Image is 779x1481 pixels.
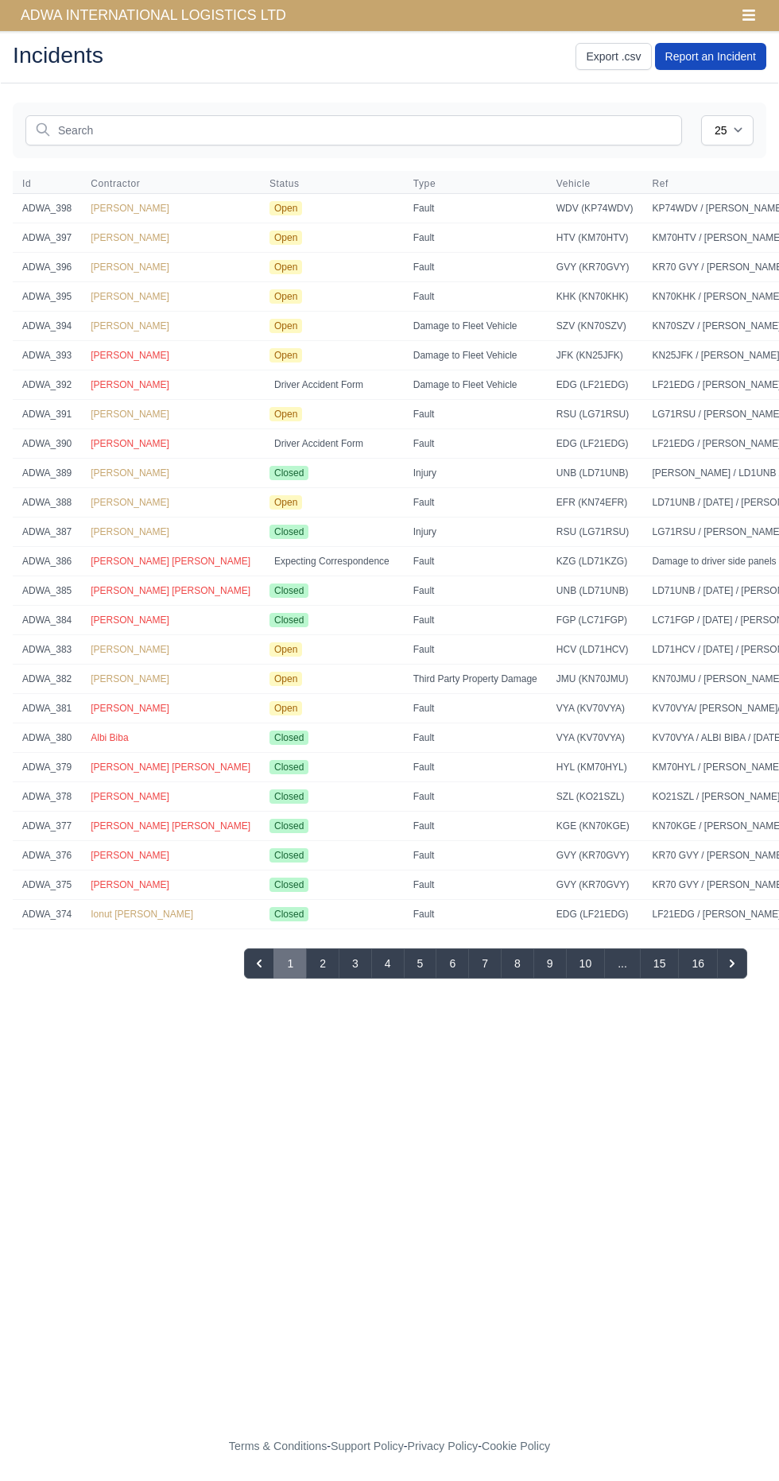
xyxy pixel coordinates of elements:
[547,281,643,311] td: KHK (KN70KHK)
[269,613,308,627] span: Closed
[13,693,81,723] td: ADWA_381
[404,517,547,546] td: Injury
[22,177,72,190] span: Id
[404,428,547,458] td: Fault
[269,495,302,510] span: Open
[404,899,547,929] td: Fault
[547,870,643,899] td: GVY (KR70GVY)
[436,948,469,979] button: Go to page 6
[404,399,547,428] td: Fault
[269,260,302,274] span: Open
[91,820,250,832] a: [PERSON_NAME] [PERSON_NAME]
[269,672,302,686] span: Open
[91,320,169,331] span: [PERSON_NAME]
[91,203,169,214] a: [PERSON_NAME]
[269,878,308,892] span: Closed
[91,379,169,390] span: [PERSON_NAME]
[13,811,81,840] td: ADWA_377
[404,752,547,781] td: Fault
[404,811,547,840] td: Fault
[91,350,169,361] a: [PERSON_NAME]
[404,840,547,870] td: Fault
[269,407,302,421] span: Open
[149,951,181,963] span: results
[32,948,747,979] nav: Pagination Navigation
[91,762,250,773] a: [PERSON_NAME] [PERSON_NAME]
[269,731,308,745] span: Closed
[13,723,81,752] td: ADWA_380
[306,948,339,979] button: Go to page 2
[91,526,169,537] a: [PERSON_NAME]
[269,907,308,921] span: Closed
[32,951,75,963] span: Showing
[576,43,651,70] a: Export .csv
[91,232,169,243] a: [PERSON_NAME]
[127,951,145,963] span: 394
[91,909,193,920] span: Ionut [PERSON_NAME]
[468,948,502,979] button: Go to page 7
[269,348,302,362] span: Open
[547,576,643,605] td: UNB (LD71UNB)
[103,1437,676,1456] div: - - -
[404,870,547,899] td: Fault
[404,664,547,693] td: Third Party Property Damage
[91,850,169,861] span: [PERSON_NAME]
[78,951,84,963] span: 1
[547,899,643,929] td: EDG (LF21EDG)
[269,819,308,833] span: Closed
[13,870,81,899] td: ADWA_375
[91,791,169,802] span: [PERSON_NAME]
[91,467,169,479] a: [PERSON_NAME]
[547,517,643,546] td: RSU (LG71RSU)
[273,948,307,979] span: 1
[404,281,547,311] td: Fault
[13,899,81,929] td: ADWA_374
[404,634,547,664] td: Fault
[547,370,643,399] td: EDG (LF21EDG)
[269,201,302,215] span: Open
[404,948,437,979] button: Go to page 5
[547,252,643,281] td: GVY (KR70GVY)
[547,840,643,870] td: GVY (KR70GVY)
[13,781,81,811] td: ADWA_378
[269,583,308,598] span: Closed
[547,634,643,664] td: HCV (LD71HCV)
[13,576,81,605] td: ADWA_385
[91,291,169,302] a: [PERSON_NAME]
[404,311,547,340] td: Damage to Fleet Vehicle
[547,311,643,340] td: SZV (KN70SZV)
[547,723,643,752] td: VYA (KV70VYA)
[547,487,643,517] td: EFR (KN74EFR)
[13,664,81,693] td: ADWA_382
[404,487,547,517] td: Fault
[404,693,547,723] td: Fault
[91,879,169,890] span: [PERSON_NAME]
[269,466,308,480] span: Closed
[269,701,302,715] span: Open
[404,252,547,281] td: Fault
[91,262,169,273] a: [PERSON_NAME]
[13,223,81,252] td: ADWA_397
[229,1440,327,1452] a: Terms & Conditions
[408,1440,479,1452] a: Privacy Policy
[269,289,302,304] span: Open
[13,281,81,311] td: ADWA_395
[91,438,169,449] span: [PERSON_NAME]
[547,428,643,458] td: EDG (LF21EDG)
[269,642,302,657] span: Open
[13,458,81,487] td: ADWA_389
[547,811,643,840] td: KGE (KN70KGE)
[91,497,169,508] a: [PERSON_NAME]
[269,177,312,190] button: Status
[404,576,547,605] td: Fault
[482,1440,550,1452] a: Cookie Policy
[404,223,547,252] td: Fault
[13,546,81,576] td: ADWA_386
